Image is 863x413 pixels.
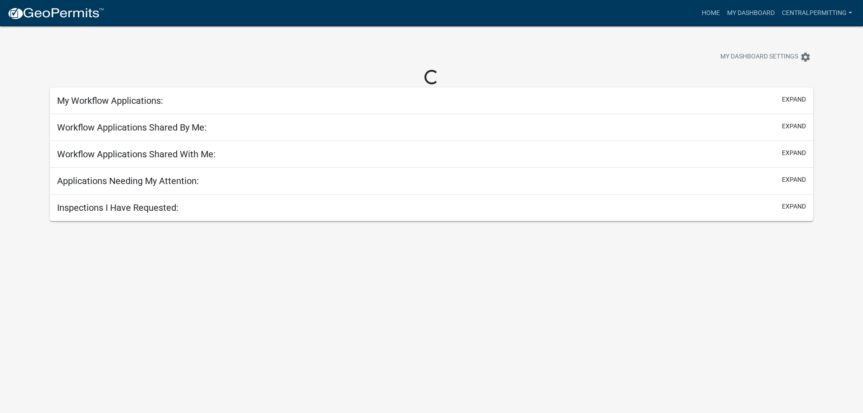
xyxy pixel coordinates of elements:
[800,52,811,63] i: settings
[782,148,806,158] button: expand
[57,122,207,133] h5: Workflow Applications Shared By Me:
[723,5,778,22] a: My Dashboard
[782,202,806,211] button: expand
[782,95,806,104] button: expand
[720,52,798,63] span: My Dashboard Settings
[57,202,178,213] h5: Inspections I Have Requested:
[782,175,806,185] button: expand
[57,149,216,160] h5: Workflow Applications Shared With Me:
[713,48,818,66] button: My Dashboard Settingssettings
[57,175,199,186] h5: Applications Needing My Attention:
[57,95,163,106] h5: My Workflow Applications:
[778,5,856,22] a: CentralPermitting
[698,5,723,22] a: Home
[782,121,806,131] button: expand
